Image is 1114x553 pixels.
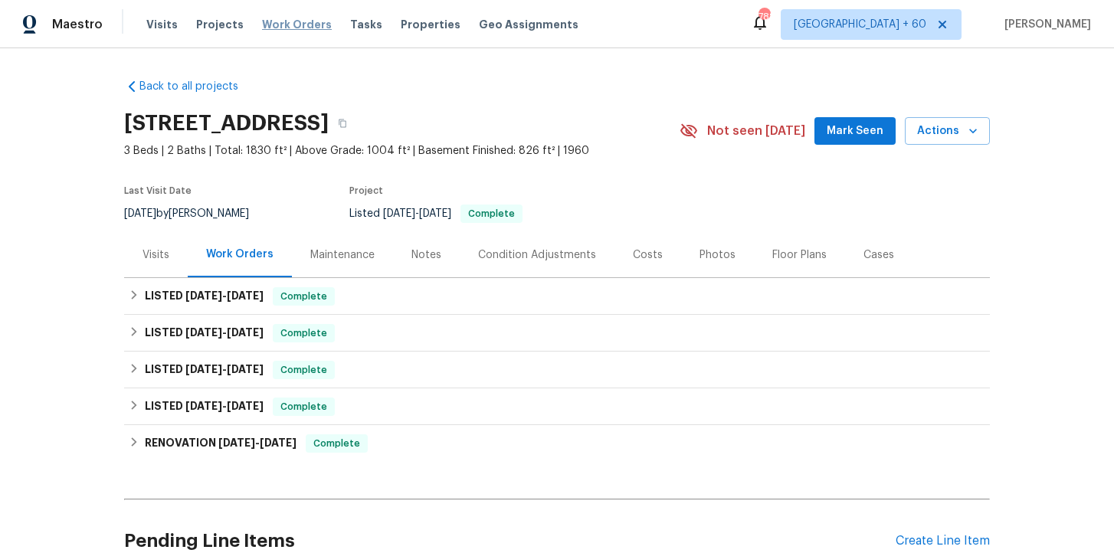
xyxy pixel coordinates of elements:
[145,287,264,306] h6: LISTED
[307,436,366,451] span: Complete
[383,208,451,219] span: -
[759,9,769,25] div: 788
[917,122,978,141] span: Actions
[145,398,264,416] h6: LISTED
[349,208,523,219] span: Listed
[462,209,521,218] span: Complete
[262,17,332,32] span: Work Orders
[401,17,460,32] span: Properties
[124,208,156,219] span: [DATE]
[143,247,169,263] div: Visits
[478,247,596,263] div: Condition Adjustments
[124,79,271,94] a: Back to all projects
[124,116,329,131] h2: [STREET_ADDRESS]
[185,364,264,375] span: -
[707,123,805,139] span: Not seen [DATE]
[146,17,178,32] span: Visits
[185,290,264,301] span: -
[218,437,297,448] span: -
[185,290,222,301] span: [DATE]
[349,186,383,195] span: Project
[52,17,103,32] span: Maestro
[411,247,441,263] div: Notes
[794,17,926,32] span: [GEOGRAPHIC_DATA] + 60
[633,247,663,263] div: Costs
[124,278,990,315] div: LISTED [DATE]-[DATE]Complete
[227,290,264,301] span: [DATE]
[274,399,333,414] span: Complete
[274,362,333,378] span: Complete
[329,110,356,137] button: Copy Address
[185,364,222,375] span: [DATE]
[145,361,264,379] h6: LISTED
[124,425,990,462] div: RENOVATION [DATE]-[DATE]Complete
[185,401,222,411] span: [DATE]
[274,326,333,341] span: Complete
[479,17,578,32] span: Geo Assignments
[124,352,990,388] div: LISTED [DATE]-[DATE]Complete
[227,327,264,338] span: [DATE]
[218,437,255,448] span: [DATE]
[124,388,990,425] div: LISTED [DATE]-[DATE]Complete
[185,327,222,338] span: [DATE]
[827,122,883,141] span: Mark Seen
[206,247,274,262] div: Work Orders
[185,401,264,411] span: -
[124,205,267,223] div: by [PERSON_NAME]
[185,327,264,338] span: -
[814,117,896,146] button: Mark Seen
[700,247,736,263] div: Photos
[383,208,415,219] span: [DATE]
[124,143,680,159] span: 3 Beds | 2 Baths | Total: 1830 ft² | Above Grade: 1004 ft² | Basement Finished: 826 ft² | 1960
[124,315,990,352] div: LISTED [DATE]-[DATE]Complete
[274,289,333,304] span: Complete
[145,324,264,342] h6: LISTED
[310,247,375,263] div: Maintenance
[227,364,264,375] span: [DATE]
[905,117,990,146] button: Actions
[145,434,297,453] h6: RENOVATION
[350,19,382,30] span: Tasks
[863,247,894,263] div: Cases
[196,17,244,32] span: Projects
[124,186,192,195] span: Last Visit Date
[896,534,990,548] div: Create Line Item
[260,437,297,448] span: [DATE]
[772,247,827,263] div: Floor Plans
[419,208,451,219] span: [DATE]
[227,401,264,411] span: [DATE]
[998,17,1091,32] span: [PERSON_NAME]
